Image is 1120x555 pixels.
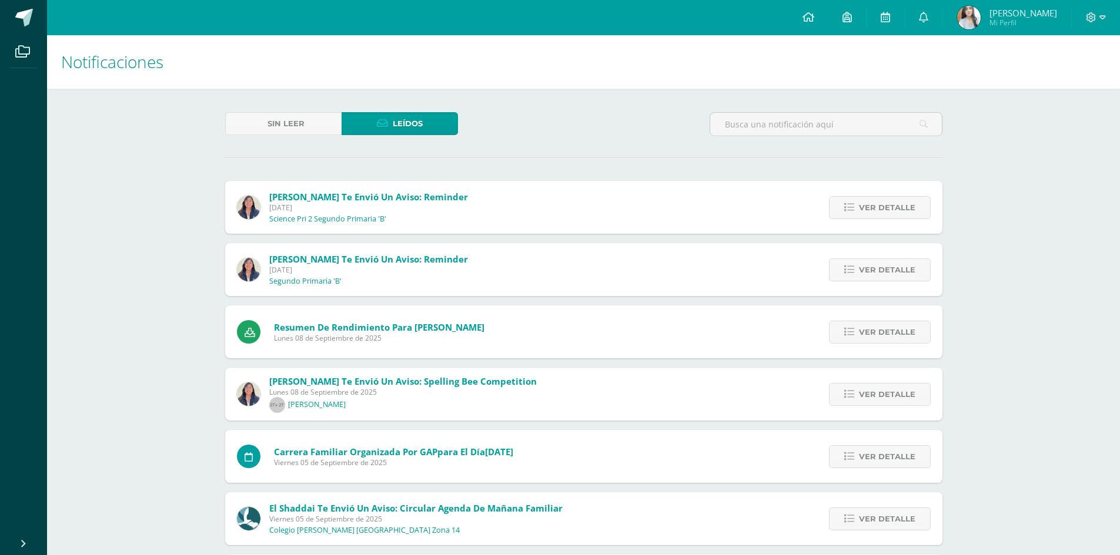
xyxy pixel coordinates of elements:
input: Busca una notificación aquí [710,113,942,136]
span: Ver detalle [859,446,915,467]
img: 06dc580ea7564ec6c392b35fc2c0325e.png [237,382,260,406]
span: El Shaddai te envió un aviso: Circular Agenda de Mañana Familiar [269,502,563,514]
span: Ver detalle [859,197,915,218]
span: [PERSON_NAME] [989,7,1057,19]
span: Mi Perfil [989,18,1057,28]
span: Resumen de Rendimiento para [PERSON_NAME] [274,321,484,333]
span: Viernes 05 de Septiembre de 2025 [269,514,563,524]
span: [PERSON_NAME] te envió un aviso: Reminder [269,253,468,265]
span: [DATE] [269,265,468,275]
span: Viernes 05 de Septiembre de 2025 [274,458,513,467]
span: Ver detalle [859,384,915,405]
span: Ver detalle [859,508,915,530]
span: Lunes 08 de Septiembre de 2025 [274,333,484,343]
span: Ver detalle [859,259,915,281]
span: para el día [274,446,513,458]
img: 397a2dfd4ddf1368fec21977561c0edd.png [957,6,981,29]
p: Colegio [PERSON_NAME] [GEOGRAPHIC_DATA] Zona 14 [269,526,460,535]
span: [PERSON_NAME] te envió un aviso: Spelling bee competition [269,375,537,387]
span: [PERSON_NAME] te envió un aviso: Reminder [269,191,468,203]
span: [DATE] [485,446,513,458]
span: Leídos [393,113,423,134]
a: Sin leer [225,112,342,135]
p: [PERSON_NAME] [288,400,346,409]
span: Carrera Familiar organizada por GAP [274,446,437,458]
span: Lunes 08 de Septiembre de 2025 [269,387,537,397]
span: Ver detalle [859,321,915,343]
p: Science Pri 2 Segundo Primaria 'B' [269,214,386,224]
p: Segundo Primaria 'B' [269,277,342,286]
span: [DATE] [269,203,468,213]
img: 0214cd8b8679da0f256ec9c9e7ffe613.png [237,507,260,530]
span: Sin leer [268,113,305,134]
img: 27x27 [269,397,285,413]
img: 06dc580ea7564ec6c392b35fc2c0325e.png [237,196,260,219]
span: Notificaciones [61,51,163,73]
a: Leídos [342,112,458,135]
img: 06dc580ea7564ec6c392b35fc2c0325e.png [237,258,260,281]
